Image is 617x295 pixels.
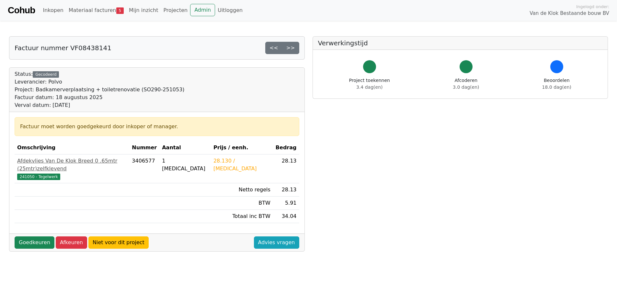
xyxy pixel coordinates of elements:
[190,4,215,16] a: Admin
[126,4,161,17] a: Mijn inzicht
[15,101,185,109] div: Verval datum: [DATE]
[66,4,126,17] a: Materiaal facturen5
[542,77,571,91] div: Beoordelen
[129,141,159,154] th: Nummer
[356,85,383,90] span: 3.4 dag(en)
[15,236,54,249] a: Goedkeuren
[211,141,273,154] th: Prijs / eenh.
[254,236,299,249] a: Advies vragen
[15,70,185,109] div: Status:
[88,236,149,249] a: Niet voor dit project
[215,4,245,17] a: Uitloggen
[282,42,299,54] a: >>
[318,39,603,47] h5: Verwerkingstijd
[17,174,60,180] span: 241050 - Tegelwerk
[453,85,479,90] span: 3.0 dag(en)
[15,141,129,154] th: Omschrijving
[8,3,35,18] a: Cohub
[576,4,609,10] span: Ingelogd onder:
[542,85,571,90] span: 18.0 dag(en)
[273,210,299,223] td: 34.04
[17,157,127,180] a: Afdekvlies Van De Klok Breed 0 .65mtr (25mtr)zelfklevend241050 - Tegelwerk
[273,183,299,197] td: 28.13
[20,123,294,130] div: Factuur moet worden goedgekeurd door inkoper of manager.
[40,4,66,17] a: Inkopen
[213,157,270,173] div: 28.130 / [MEDICAL_DATA]
[15,78,185,86] div: Leverancier: Polvo
[349,77,390,91] div: Project toekennen
[17,157,127,173] div: Afdekvlies Van De Klok Breed 0 .65mtr (25mtr)zelfklevend
[15,44,111,52] h5: Factuur nummer VF08438141
[265,42,282,54] a: <<
[33,71,59,78] div: Gecodeerd
[273,154,299,183] td: 28.13
[211,197,273,210] td: BTW
[273,141,299,154] th: Bedrag
[211,210,273,223] td: Totaal inc BTW
[15,86,185,94] div: Project: Badkamerverplaatsing + toiletrenovatie (SO290-251053)
[273,197,299,210] td: 5.91
[530,10,609,17] span: Van de Klok Bestaande bouw BV
[15,94,185,101] div: Factuur datum: 18 augustus 2025
[159,141,211,154] th: Aantal
[453,77,479,91] div: Afcoderen
[162,157,208,173] div: 1 [MEDICAL_DATA]
[129,154,159,183] td: 3406577
[56,236,87,249] a: Afkeuren
[211,183,273,197] td: Netto regels
[116,7,124,14] span: 5
[161,4,190,17] a: Projecten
